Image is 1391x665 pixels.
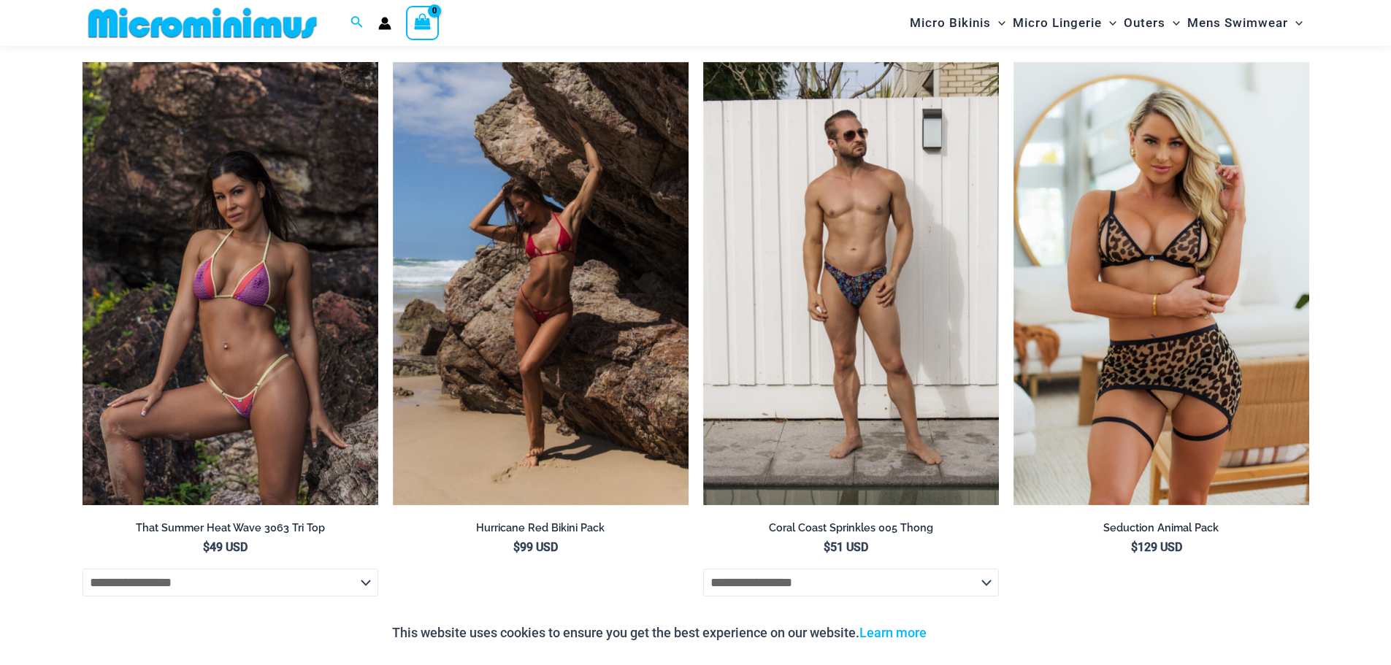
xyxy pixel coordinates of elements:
[393,521,689,535] h2: Hurricane Red Bikini Pack
[1013,4,1102,42] span: Micro Lingerie
[83,7,323,39] img: MM SHOP LOGO FLAT
[378,17,391,30] a: Account icon link
[392,622,927,644] p: This website uses cookies to ensure you get the best experience on our website.
[938,615,1000,650] button: Accept
[83,521,378,535] h2: That Summer Heat Wave 3063 Tri Top
[703,62,999,506] a: Coral Coast Sprinkles 005 Thong 06Coral Coast Sprinkles 005 Thong 08Coral Coast Sprinkles 005 Tho...
[703,62,999,506] img: Coral Coast Sprinkles 005 Thong 06
[350,14,364,32] a: Search icon link
[1013,521,1309,535] h2: Seduction Animal Pack
[824,540,868,554] bdi: 51 USD
[1184,4,1306,42] a: Mens SwimwearMenu ToggleMenu Toggle
[824,540,830,554] span: $
[910,4,991,42] span: Micro Bikinis
[393,62,689,506] a: Hurricane Red 3277 Tri Top 4277 Thong Bottom 05Hurricane Red 3277 Tri Top 4277 Thong Bottom 06Hur...
[703,521,999,535] h2: Coral Coast Sprinkles 005 Thong
[1013,62,1309,506] a: Seduction Animal 1034 Bra 6034 Thong 5019 Skirt 02Seduction Animal 1034 Bra 6034 Thong 5019 Skirt...
[83,521,378,540] a: That Summer Heat Wave 3063 Tri Top
[904,2,1309,44] nav: Site Navigation
[859,625,927,640] a: Learn more
[1013,521,1309,540] a: Seduction Animal Pack
[906,4,1009,42] a: Micro BikinisMenu ToggleMenu Toggle
[1131,540,1182,554] bdi: 129 USD
[1165,4,1180,42] span: Menu Toggle
[393,521,689,540] a: Hurricane Red Bikini Pack
[1131,540,1138,554] span: $
[703,521,999,540] a: Coral Coast Sprinkles 005 Thong
[83,62,378,506] img: That Summer Heat Wave 3063 Tri Top 4303 Micro Bottom 02
[203,540,210,554] span: $
[406,6,440,39] a: View Shopping Cart, empty
[393,62,689,506] img: Hurricane Red 3277 Tri Top 4277 Thong Bottom 05
[513,540,520,554] span: $
[203,540,248,554] bdi: 49 USD
[1124,4,1165,42] span: Outers
[513,540,558,554] bdi: 99 USD
[1013,62,1309,506] img: Seduction Animal 1034 Bra 6034 Thong 5019 Skirt 02
[1187,4,1288,42] span: Mens Swimwear
[1288,4,1303,42] span: Menu Toggle
[991,4,1005,42] span: Menu Toggle
[1120,4,1184,42] a: OutersMenu ToggleMenu Toggle
[1102,4,1116,42] span: Menu Toggle
[83,62,378,506] a: That Summer Heat Wave 3063 Tri Top 01That Summer Heat Wave 3063 Tri Top 4303 Micro Bottom 02That ...
[1009,4,1120,42] a: Micro LingerieMenu ToggleMenu Toggle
